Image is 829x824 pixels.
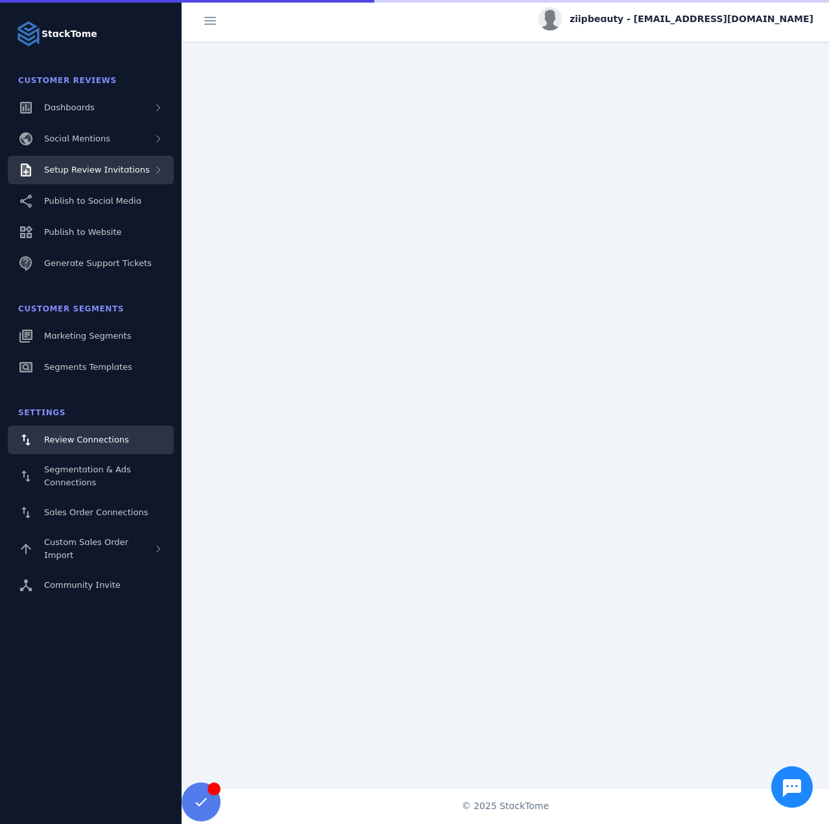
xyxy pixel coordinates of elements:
span: Marketing Segments [44,331,131,341]
a: Segmentation & Ads Connections [8,457,174,496]
strong: StackTome [42,27,97,41]
span: Publish to Website [44,227,121,237]
span: Dashboards [44,103,95,112]
span: Sales Order Connections [44,507,148,517]
span: Customer Reviews [18,76,117,85]
a: Publish to Website [8,218,174,247]
button: ziipbeauty - [EMAIL_ADDRESS][DOMAIN_NAME] [538,7,813,30]
span: Social Mentions [44,134,110,143]
a: Review Connections [8,426,174,454]
img: profile.jpg [538,7,562,30]
span: Segmentation & Ads Connections [44,465,131,487]
a: Segments Templates [8,353,174,382]
a: Publish to Social Media [8,187,174,215]
span: Community Invite [44,580,121,590]
span: Publish to Social Media [44,196,141,206]
a: Marketing Segments [8,322,174,350]
span: © 2025 StackTome [462,799,549,813]
span: Setup Review Invitations [44,165,150,175]
span: ziipbeauty - [EMAIL_ADDRESS][DOMAIN_NAME] [570,12,813,26]
a: Community Invite [8,571,174,600]
img: Logo image [16,21,42,47]
span: Generate Support Tickets [44,258,152,268]
span: Custom Sales Order Import [44,537,128,560]
span: Review Connections [44,435,129,444]
a: Sales Order Connections [8,498,174,527]
a: Generate Support Tickets [8,249,174,278]
span: Segments Templates [44,362,132,372]
span: Settings [18,408,66,417]
span: Customer Segments [18,304,124,313]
